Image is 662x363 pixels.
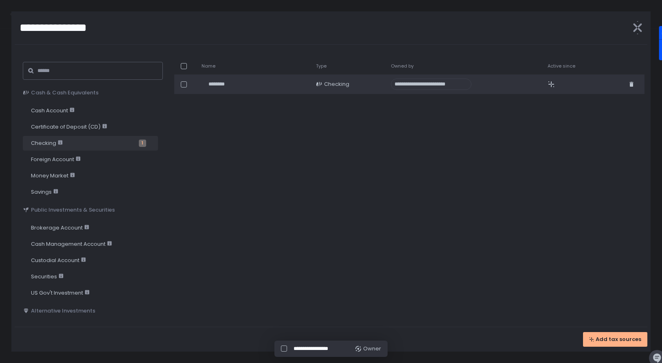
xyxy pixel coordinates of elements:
span: Checking [324,81,349,88]
span: Add tax sources [596,336,641,343]
span: Cash Management Account [31,241,112,248]
span: Name [202,63,215,69]
span: Owned by [391,63,414,69]
span: Cash Account [31,107,75,114]
button: Owner [355,345,381,352]
span: Securities [31,273,64,280]
span: US Gov't Investment [31,289,90,297]
span: Money Market [31,172,75,179]
span: Custodial Account [31,257,86,264]
span: Brokerage Account [31,224,89,232]
span: Savings [31,188,58,196]
span: Certificate of Deposit (CD) [31,123,107,131]
span: Foreign Account [31,156,81,163]
button: Add tax sources [583,332,647,347]
span: Alternative Investments [31,307,95,315]
span: Type [316,63,327,69]
span: Active since [548,63,575,69]
span: Checking [31,140,63,147]
span: Public Investments & Securities [31,206,115,214]
span: Cash & Cash Equivalents [31,89,99,96]
span: 1 [139,140,146,147]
